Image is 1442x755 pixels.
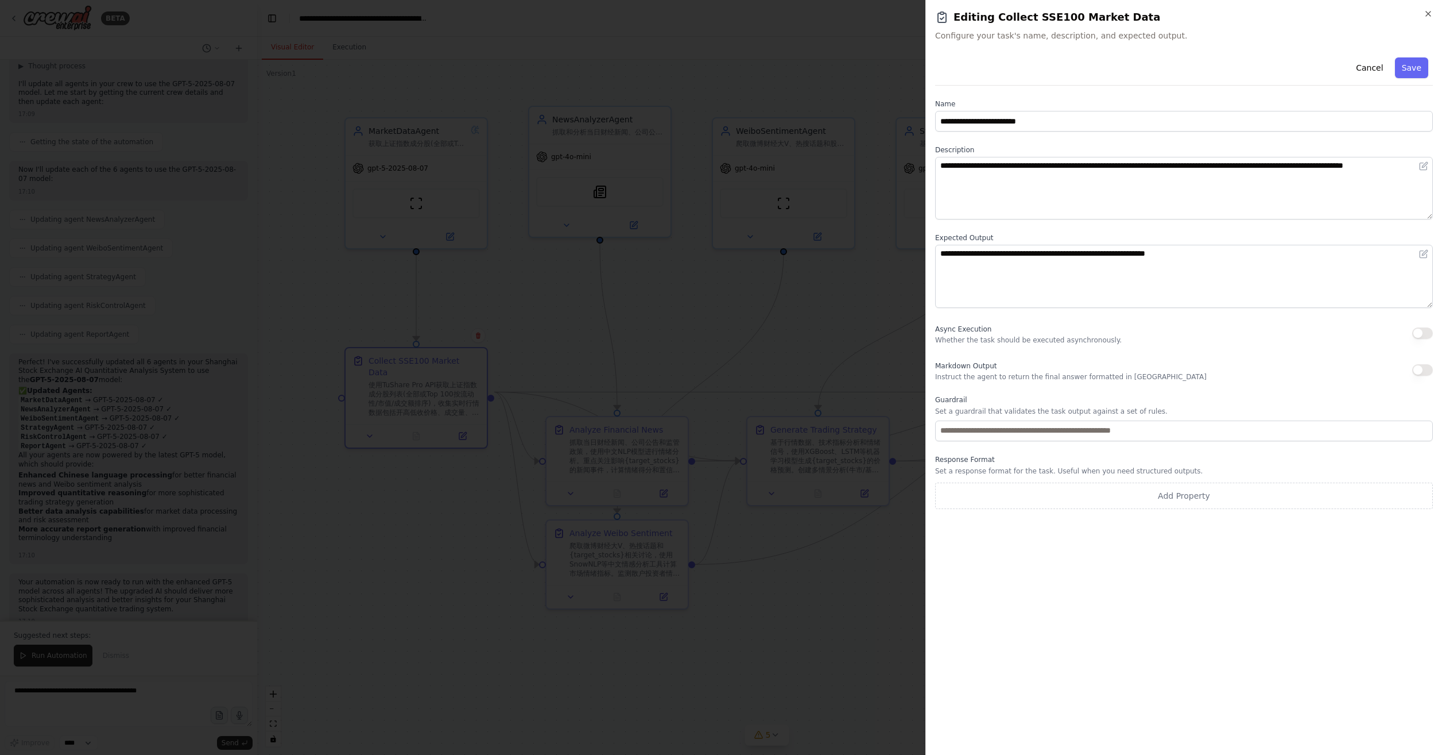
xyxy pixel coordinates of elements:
button: Open in editor [1417,247,1431,261]
button: Add Property [935,483,1433,509]
label: Guardrail [935,395,1433,405]
button: Open in editor [1417,159,1431,173]
p: Whether the task should be executed asynchronously. [935,336,1122,345]
span: Async Execution [935,325,991,333]
label: Description [935,145,1433,155]
button: Cancel [1349,57,1390,78]
p: Set a guardrail that validates the task output against a set of rules. [935,407,1433,416]
label: Name [935,99,1433,109]
button: Save [1395,57,1428,78]
label: Response Format [935,455,1433,464]
p: Set a response format for the task. Useful when you need structured outputs. [935,467,1433,476]
label: Expected Output [935,233,1433,242]
span: Configure your task's name, description, and expected output. [935,30,1433,41]
h2: Editing Collect SSE100 Market Data [935,9,1433,25]
p: Instruct the agent to return the final answer formatted in [GEOGRAPHIC_DATA] [935,372,1207,382]
span: Markdown Output [935,362,997,370]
